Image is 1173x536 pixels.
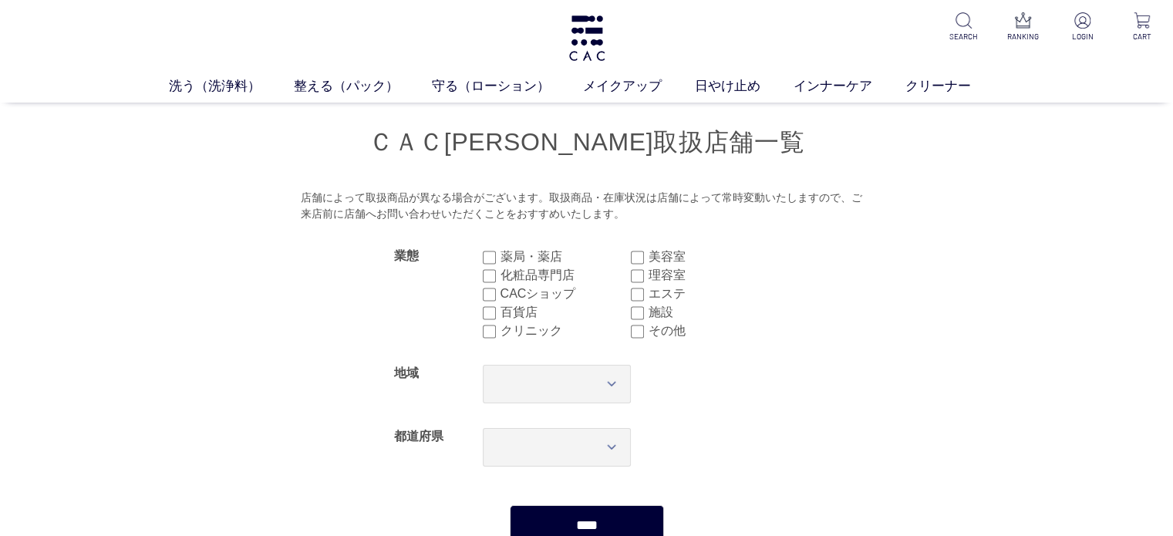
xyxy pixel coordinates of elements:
[945,31,983,42] p: SEARCH
[1004,12,1042,42] a: RANKING
[501,248,631,266] label: 薬局・薬店
[1123,12,1161,42] a: CART
[1063,31,1101,42] p: LOGIN
[301,190,872,223] div: 店舗によって取扱商品が異なる場合がございます。取扱商品・在庫状況は店舗によって常時変動いたしますので、ご来店前に店舗へお問い合わせいただくことをおすすめいたします。
[394,430,443,443] label: 都道府県
[695,76,794,96] a: 日やけ止め
[649,303,779,322] label: 施設
[1004,31,1042,42] p: RANKING
[567,15,607,61] img: logo
[945,12,983,42] a: SEARCH
[1063,12,1101,42] a: LOGIN
[501,266,631,285] label: 化粧品専門店
[394,249,419,262] label: 業態
[794,76,905,96] a: インナーケア
[501,303,631,322] label: 百貨店
[294,76,432,96] a: 整える（パック）
[501,285,631,303] label: CACショップ
[905,76,1004,96] a: クリーナー
[1123,31,1161,42] p: CART
[649,266,779,285] label: 理容室
[201,126,972,159] h1: ＣＡＣ[PERSON_NAME]取扱店舗一覧
[583,76,695,96] a: メイクアップ
[649,248,779,266] label: 美容室
[649,285,779,303] label: エステ
[169,76,294,96] a: 洗う（洗浄料）
[649,322,779,340] label: その他
[501,322,631,340] label: クリニック
[432,76,583,96] a: 守る（ローション）
[394,366,419,379] label: 地域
